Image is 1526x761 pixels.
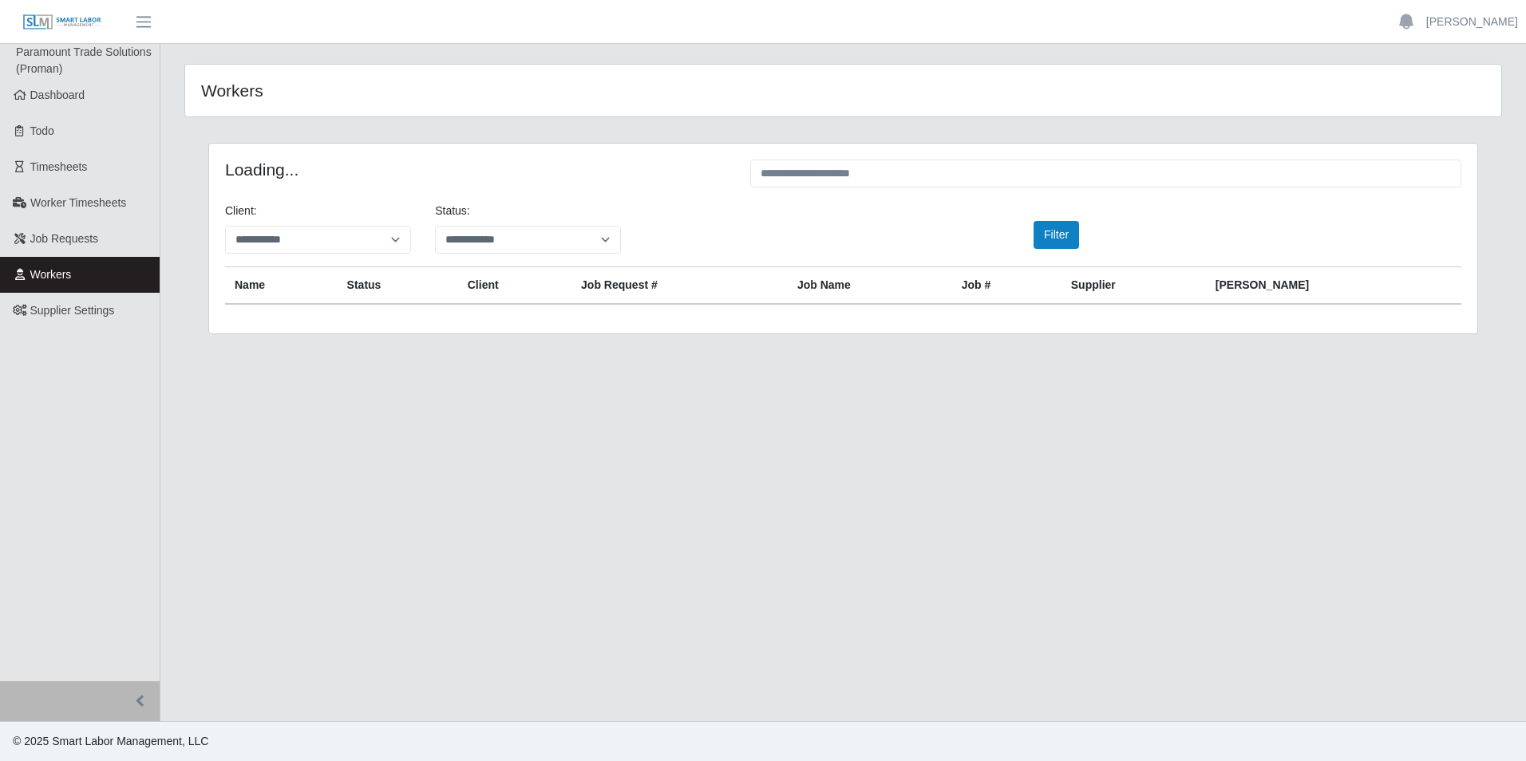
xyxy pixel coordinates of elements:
[13,735,208,747] span: © 2025 Smart Labor Management, LLC
[571,267,788,305] th: Job Request #
[30,196,126,209] span: Worker Timesheets
[225,267,338,305] th: Name
[30,304,115,317] span: Supplier Settings
[225,203,257,219] label: Client:
[30,124,54,137] span: Todo
[1206,267,1461,305] th: [PERSON_NAME]
[1061,267,1206,305] th: Supplier
[225,160,726,179] h4: Loading...
[22,14,102,31] img: SLM Logo
[1426,14,1518,30] a: [PERSON_NAME]
[30,268,72,281] span: Workers
[788,267,952,305] th: Job Name
[30,232,99,245] span: Job Requests
[30,160,88,173] span: Timesheets
[458,267,571,305] th: Client
[435,203,470,219] label: Status:
[16,45,152,75] span: Paramount Trade Solutions (Proman)
[30,89,85,101] span: Dashboard
[338,267,458,305] th: Status
[1034,221,1079,249] button: Filter
[201,81,722,101] h4: Workers
[952,267,1061,305] th: Job #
